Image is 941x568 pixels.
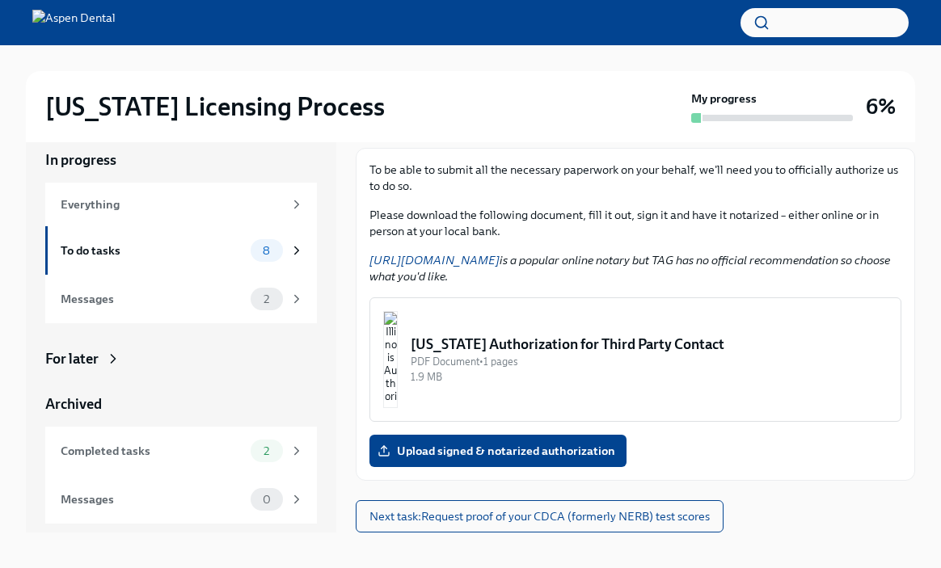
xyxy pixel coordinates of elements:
a: For later [45,349,317,368]
a: Archived [45,394,317,414]
strong: My progress [691,90,757,107]
span: Upload signed & notarized authorization [381,443,615,459]
em: is a popular online notary but TAG has no official recommendation so choose what you'd like. [369,253,890,284]
p: To be able to submit all the necessary paperwork on your behalf, we'll need you to officially aut... [369,162,901,194]
p: Please download the following document, fill it out, sign it and have it notarized – either onlin... [369,207,901,239]
div: For later [45,349,99,368]
div: 1.9 MB [411,369,888,385]
span: 0 [253,494,281,506]
a: Messages2 [45,275,317,323]
a: Completed tasks2 [45,427,317,475]
a: [URL][DOMAIN_NAME] [369,253,500,267]
div: PDF Document • 1 pages [411,354,888,369]
a: Everything [45,183,317,226]
div: Messages [61,290,244,308]
a: Messages0 [45,475,317,524]
img: Illinois Authorization for Third Party Contact [383,311,398,408]
button: Next task:Request proof of your CDCA (formerly NERB) test scores [356,500,724,532]
div: [US_STATE] Authorization for Third Party Contact [411,334,888,354]
img: Aspen Dental [32,10,116,36]
span: 2 [254,293,279,305]
h2: [US_STATE] Licensing Process [45,90,385,123]
div: Completed tasks [61,442,244,460]
div: Messages [61,490,244,508]
button: [US_STATE] Authorization for Third Party ContactPDF Document•1 pages1.9 MB [369,297,901,422]
span: 2 [254,445,279,457]
a: In progress [45,150,317,170]
label: Upload signed & notarized authorization [369,435,627,467]
a: To do tasks8 [45,226,317,275]
span: Next task : Request proof of your CDCA (formerly NERB) test scores [369,508,710,524]
div: Everything [61,196,283,213]
h3: 6% [866,92,896,121]
div: To do tasks [61,242,244,259]
span: 8 [253,245,280,257]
